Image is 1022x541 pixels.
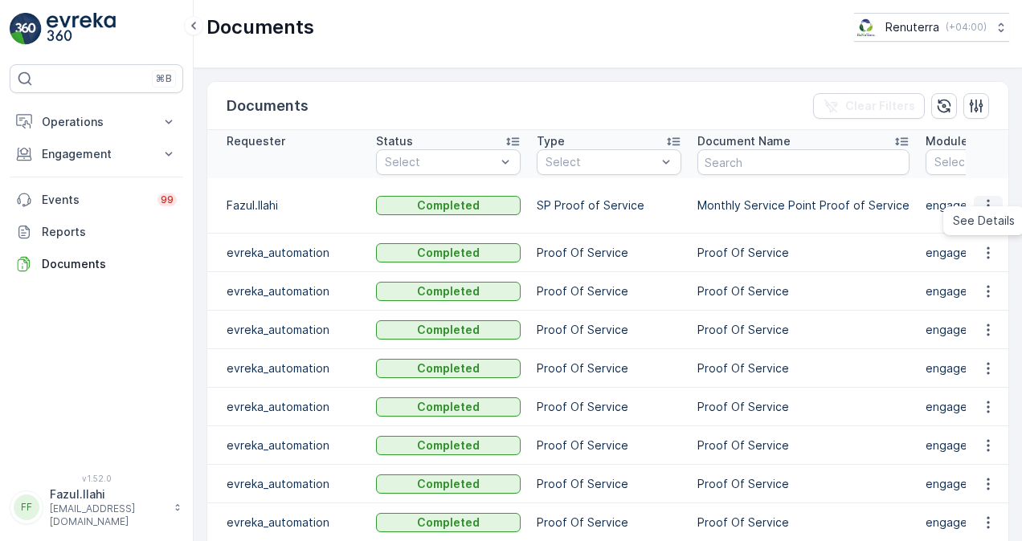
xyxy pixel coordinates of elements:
[537,245,681,261] p: Proof Of Service
[10,474,183,483] span: v 1.52.0
[417,245,480,261] p: Completed
[227,197,360,214] p: Fazul.Ilahi
[42,146,151,162] p: Engagement
[10,13,42,45] img: logo
[537,515,681,531] p: Proof Of Service
[697,322,910,338] p: Proof Of Service
[697,197,910,214] p: Monthly Service Point Proof of Service
[376,474,521,494] button: Completed
[376,282,521,301] button: Completed
[946,209,1021,232] a: See Details
[227,360,360,376] p: evreka_automation
[813,93,925,119] button: Clear Filters
[537,476,681,492] p: Proof Of Service
[537,437,681,454] p: Proof Of Service
[537,322,681,338] p: Proof Of Service
[14,494,39,520] div: FF
[697,515,910,531] p: Proof Of Service
[885,19,939,35] p: Renuterra
[376,320,521,340] button: Completed
[417,476,480,492] p: Completed
[42,192,148,208] p: Events
[227,515,360,531] p: evreka_automation
[417,322,480,338] p: Completed
[697,283,910,299] p: Proof Of Service
[854,13,1009,42] button: Renuterra(+04:00)
[697,399,910,415] p: Proof Of Service
[385,154,496,170] p: Select
[10,138,183,170] button: Engagement
[10,216,183,248] a: Reports
[376,397,521,417] button: Completed
[227,399,360,415] p: evreka_automation
[845,98,915,114] p: Clear Filters
[376,243,521,262] button: Completed
[946,21,987,34] p: ( +04:00 )
[227,437,360,454] p: evreka_automation
[227,283,360,299] p: evreka_automation
[417,283,480,299] p: Completed
[546,154,656,170] p: Select
[697,437,910,454] p: Proof Of Service
[537,399,681,415] p: Proof Of Service
[227,322,360,338] p: evreka_automation
[50,502,166,528] p: [EMAIL_ADDRESS][DOMAIN_NAME]
[697,133,791,149] p: Document Name
[376,436,521,455] button: Completed
[50,486,166,502] p: Fazul.Ilahi
[42,256,177,272] p: Documents
[537,283,681,299] p: Proof Of Service
[227,95,309,117] p: Documents
[537,360,681,376] p: Proof Of Service
[417,437,480,454] p: Completed
[376,196,521,215] button: Completed
[42,114,151,130] p: Operations
[376,513,521,532] button: Completed
[206,14,314,40] p: Documents
[227,476,360,492] p: evreka_automation
[537,197,681,214] p: SP Proof of Service
[417,515,480,531] p: Completed
[953,213,1015,229] span: See Details
[10,486,183,528] button: FFFazul.Ilahi[EMAIL_ADDRESS][DOMAIN_NAME]
[10,184,183,216] a: Events99
[47,13,116,45] img: logo_light-DOdMpM7g.png
[926,133,968,149] p: Module
[42,224,177,240] p: Reports
[156,72,172,85] p: ⌘B
[417,399,480,415] p: Completed
[10,106,183,138] button: Operations
[376,133,413,149] p: Status
[697,360,910,376] p: Proof Of Service
[417,360,480,376] p: Completed
[376,359,521,378] button: Completed
[10,248,183,280] a: Documents
[697,149,910,175] input: Search
[227,133,285,149] p: Requester
[537,133,565,149] p: Type
[161,193,174,206] p: 99
[227,245,360,261] p: evreka_automation
[697,245,910,261] p: Proof Of Service
[417,197,480,214] p: Completed
[697,476,910,492] p: Proof Of Service
[854,18,879,36] img: Screenshot_2024-07-26_at_13.33.01.png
